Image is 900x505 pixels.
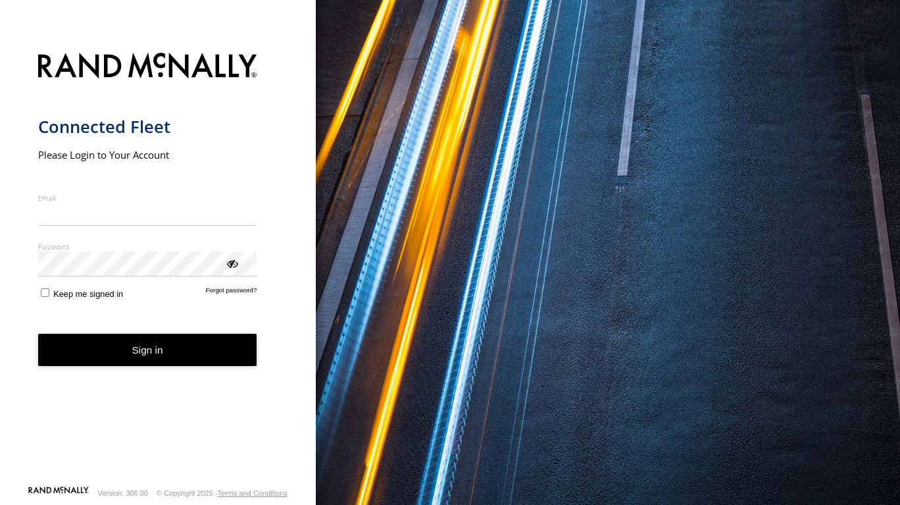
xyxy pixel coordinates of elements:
label: Email [38,193,257,203]
div: © Copyright 2025 - [157,489,287,497]
input: Keep me signed in [41,288,49,297]
h1: Connected Fleet [38,116,257,138]
div: ViewPassword [225,256,238,269]
span: Keep me signed in [53,289,123,299]
label: Password [38,242,257,252]
h2: Please Login to Your Account [38,148,257,161]
a: Terms and Conditions [218,489,287,497]
div: Version: 306.00 [98,489,148,497]
a: Forgot password? [206,286,257,299]
a: Visit our Website [28,487,89,500]
img: Rand McNally [38,50,257,84]
button: Sign in [38,334,257,366]
form: main [38,45,278,485]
